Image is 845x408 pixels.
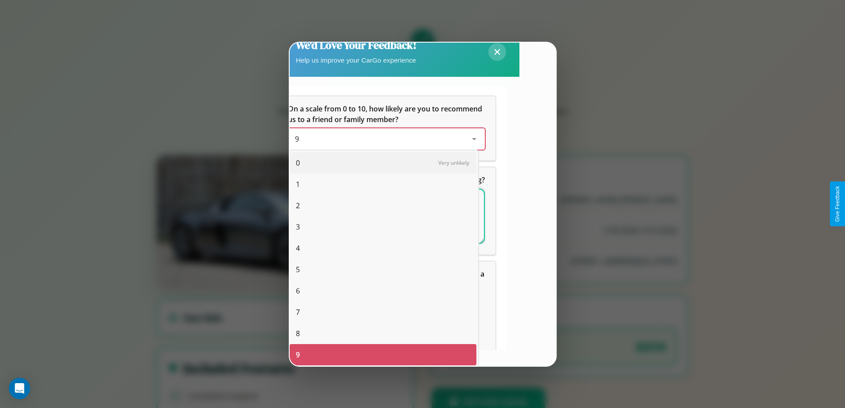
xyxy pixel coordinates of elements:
div: On a scale from 0 to 10, how likely are you to recommend us to a friend or family member? [288,128,485,150]
p: Help us improve your CarGo experience [296,54,417,66]
span: 9 [295,134,299,144]
div: 3 [290,216,476,238]
span: 8 [296,328,300,339]
span: 5 [296,264,300,275]
span: On a scale from 0 to 10, how likely are you to recommend us to a friend or family member? [288,104,484,124]
div: 6 [290,280,476,301]
span: 7 [296,307,300,317]
span: 1 [296,179,300,190]
div: 9 [290,344,476,365]
div: On a scale from 0 to 10, how likely are you to recommend us to a friend or family member? [277,96,495,160]
span: 0 [296,158,300,168]
span: 4 [296,243,300,254]
div: 8 [290,323,476,344]
span: Very unlikely [438,159,469,166]
span: 6 [296,285,300,296]
div: 7 [290,301,476,323]
h2: We'd Love Your Feedback! [296,38,417,52]
div: 0 [290,152,476,174]
div: 2 [290,195,476,216]
div: 5 [290,259,476,280]
div: 1 [290,174,476,195]
div: Open Intercom Messenger [9,378,30,399]
div: 10 [290,365,476,387]
h5: On a scale from 0 to 10, how likely are you to recommend us to a friend or family member? [288,103,485,125]
div: Give Feedback [834,186,841,222]
span: 3 [296,222,300,232]
div: 4 [290,238,476,259]
span: 2 [296,200,300,211]
span: What can we do to make your experience more satisfying? [288,175,485,185]
span: 9 [296,349,300,360]
span: Which of the following features do you value the most in a vehicle? [288,269,486,289]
